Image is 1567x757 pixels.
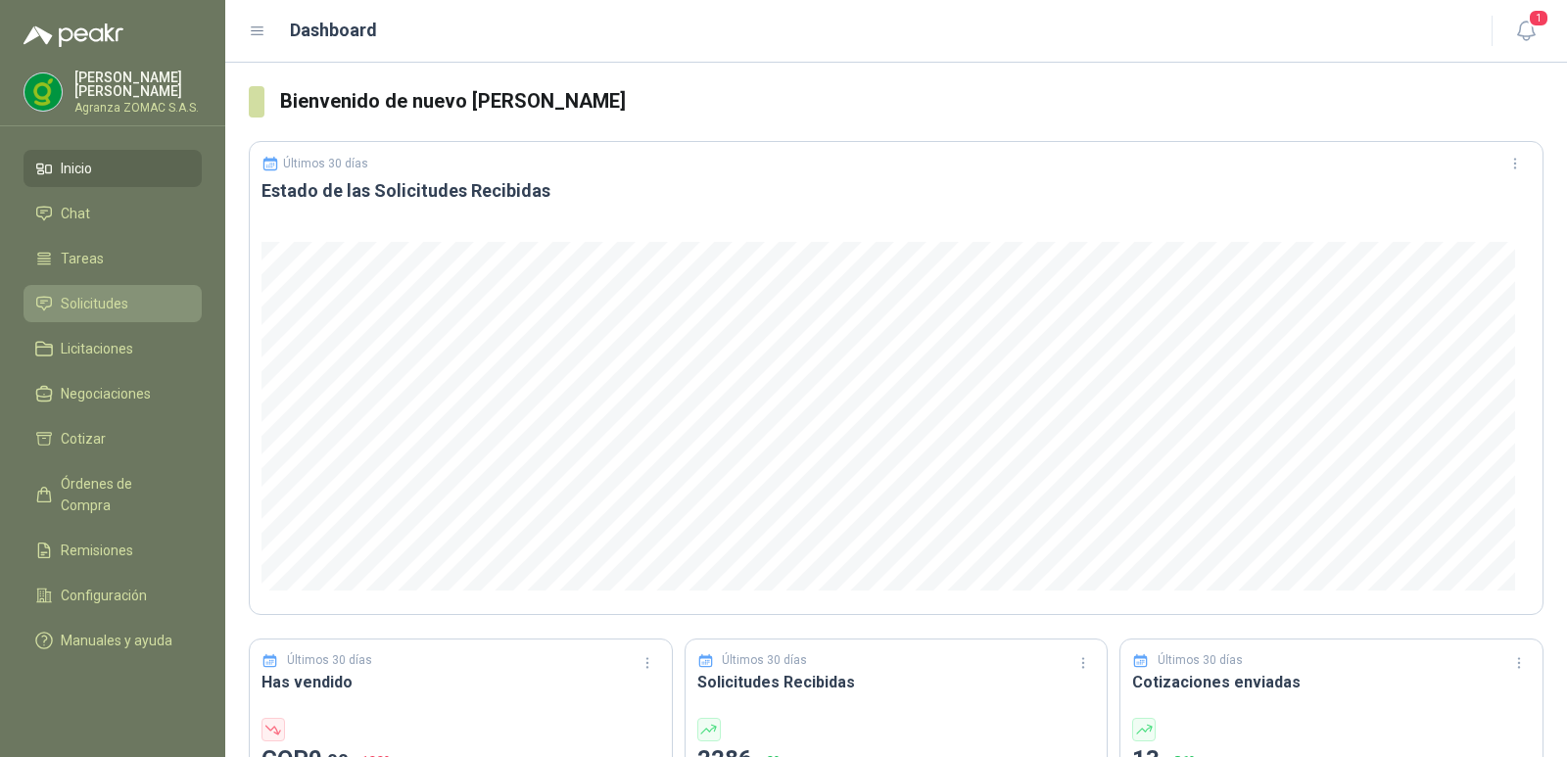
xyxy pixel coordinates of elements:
[24,150,202,187] a: Inicio
[24,24,123,47] img: Logo peakr
[74,102,202,114] p: Agranza ZOMAC S.A.S.
[1158,651,1243,670] p: Últimos 30 días
[24,73,62,111] img: Company Logo
[61,630,172,651] span: Manuales y ayuda
[61,248,104,269] span: Tareas
[24,532,202,569] a: Remisiones
[1132,670,1531,694] h3: Cotizaciones enviadas
[61,158,92,179] span: Inicio
[280,86,1543,117] h3: Bienvenido de nuevo [PERSON_NAME]
[24,420,202,457] a: Cotizar
[24,330,202,367] a: Licitaciones
[24,285,202,322] a: Solicitudes
[287,651,372,670] p: Últimos 30 días
[722,651,807,670] p: Últimos 30 días
[61,428,106,449] span: Cotizar
[61,540,133,561] span: Remisiones
[1528,9,1549,27] span: 1
[24,622,202,659] a: Manuales y ayuda
[24,577,202,614] a: Configuración
[74,71,202,98] p: [PERSON_NAME] [PERSON_NAME]
[61,293,128,314] span: Solicitudes
[283,157,368,170] p: Últimos 30 días
[261,179,1531,203] h3: Estado de las Solicitudes Recibidas
[61,203,90,224] span: Chat
[61,585,147,606] span: Configuración
[24,240,202,277] a: Tareas
[61,338,133,359] span: Licitaciones
[61,473,183,516] span: Órdenes de Compra
[24,195,202,232] a: Chat
[697,670,1096,694] h3: Solicitudes Recibidas
[24,465,202,524] a: Órdenes de Compra
[61,383,151,404] span: Negociaciones
[261,670,660,694] h3: Has vendido
[290,17,377,44] h1: Dashboard
[24,375,202,412] a: Negociaciones
[1508,14,1543,49] button: 1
